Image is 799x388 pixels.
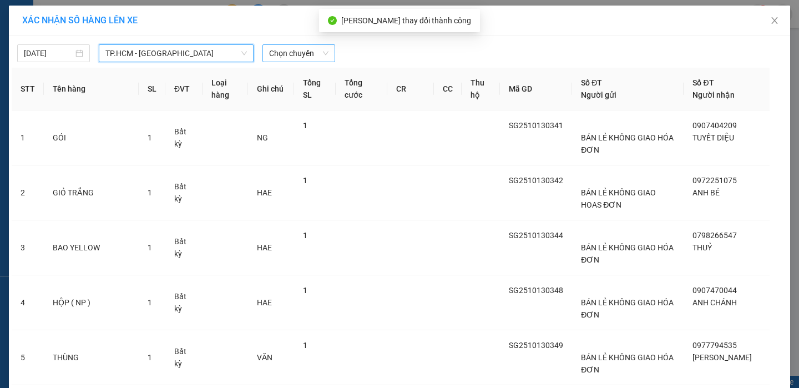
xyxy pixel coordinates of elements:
td: Bất kỳ [165,220,203,275]
span: VĂN [257,353,272,362]
div: BÁN LẺ KHÔNG GIAO HÓA ĐƠN [9,36,98,63]
th: CC [434,68,462,110]
td: Bất kỳ [165,330,203,385]
span: SG2510130349 [509,341,563,350]
span: BÁN LẺ KHÔNG GIAO HÓA ĐƠN [581,353,674,374]
span: close [770,16,779,25]
span: Nhận: [106,11,133,22]
span: 1 [303,286,307,295]
span: BÁN LẺ KHÔNG GIAO HÓA ĐƠN [581,243,674,264]
th: SL [139,68,165,110]
span: Người nhận [692,90,735,99]
span: Gửi: [9,11,27,22]
span: 0972251075 [692,176,737,185]
td: 2 [12,165,44,220]
td: GÓI [44,110,139,165]
span: ANH BÉ [692,188,720,197]
td: GIỎ TRẮNG [44,165,139,220]
span: 1 [148,133,152,142]
span: 1 [148,298,152,307]
th: Mã GD [500,68,572,110]
span: 0798266547 [692,231,737,240]
td: BAO YELLOW [44,220,139,275]
td: HỘP ( NP ) [44,275,139,330]
span: Người gửi [581,90,616,99]
span: TP.HCM - Vĩnh Long [105,45,247,62]
th: ĐVT [165,68,203,110]
th: Tên hàng [44,68,139,110]
span: down [241,50,247,57]
span: BÁN LẺ KHÔNG GIAO HÓA ĐƠN [581,298,674,319]
td: Bất kỳ [165,110,203,165]
span: NG [257,133,268,142]
span: 0907470044 [692,286,737,295]
span: HAE [257,188,272,197]
span: Số ĐT [692,78,714,87]
th: STT [12,68,44,110]
span: HAE [257,298,272,307]
span: SG2510130341 [509,121,563,130]
span: BÁN LẺ KHÔNG GIAO HOAS ĐƠN [581,188,656,209]
span: 1 [303,231,307,240]
div: 0987463672 [106,36,195,52]
th: CR [387,68,434,110]
button: Close [759,6,790,37]
span: BÁN LẺ KHÔNG GIAO HÓA ĐƠN [581,133,674,154]
td: 1 [12,110,44,165]
span: 1 [148,188,152,197]
div: Vĩnh Long [106,9,195,23]
span: TUYẾT DIỆU [692,133,734,142]
span: Chọn chuyến [269,45,328,62]
th: Tổng cước [336,68,387,110]
td: THÙNG [44,330,139,385]
span: 1 [148,353,152,362]
span: HAE [257,243,272,252]
div: TP. [PERSON_NAME] [9,9,98,36]
span: [PERSON_NAME] [692,353,752,362]
div: [PERSON_NAME] [106,23,195,36]
th: Tổng SL [294,68,336,110]
td: Bất kỳ [165,275,203,330]
span: XÁC NHẬN SỐ HÀNG LÊN XE [22,15,138,26]
span: SG2510130348 [509,286,563,295]
input: 14/10/2025 [24,47,73,59]
span: 0977794535 [692,341,737,350]
span: 0907404209 [692,121,737,130]
td: 3 [12,220,44,275]
th: Ghi chú [248,68,294,110]
td: Bất kỳ [165,165,203,220]
span: ANH CHÁNH [692,298,737,307]
span: [PERSON_NAME] thay đổi thành công [341,16,471,25]
th: Thu hộ [462,68,500,110]
span: SG2510130344 [509,231,563,240]
span: 1 [303,121,307,130]
span: Chưa thu [104,69,145,81]
span: Số ĐT [581,78,602,87]
span: 1 [303,176,307,185]
td: 5 [12,330,44,385]
th: Loại hàng [203,68,249,110]
span: 1 [148,243,152,252]
span: THUỶ [692,243,712,252]
span: check-circle [328,16,337,25]
span: SG2510130342 [509,176,563,185]
span: 1 [303,341,307,350]
td: 4 [12,275,44,330]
